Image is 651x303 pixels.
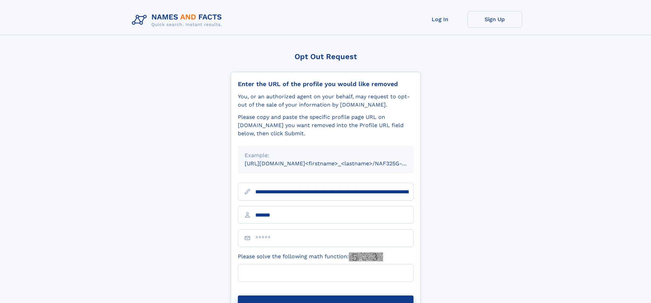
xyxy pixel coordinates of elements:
div: Example: [245,151,407,160]
div: Enter the URL of the profile you would like removed [238,80,413,88]
small: [URL][DOMAIN_NAME]<firstname>_<lastname>/NAF325G-xxxxxxxx [245,160,426,167]
img: Logo Names and Facts [129,11,228,29]
div: You, or an authorized agent on your behalf, may request to opt-out of the sale of your informatio... [238,93,413,109]
label: Please solve the following math function: [238,252,383,261]
a: Sign Up [467,11,522,28]
div: Opt Out Request [231,52,421,61]
a: Log In [413,11,467,28]
div: Please copy and paste the specific profile page URL on [DOMAIN_NAME] you want removed into the Pr... [238,113,413,138]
